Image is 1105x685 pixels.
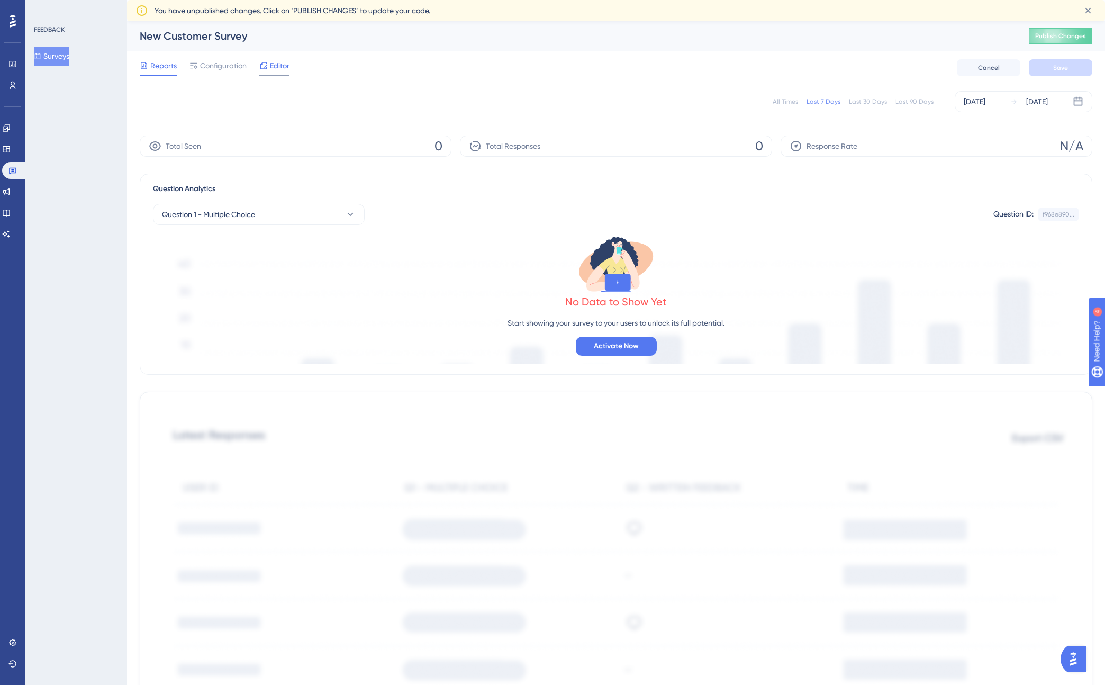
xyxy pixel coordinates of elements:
span: Need Help? [25,3,66,15]
div: [DATE] [964,95,985,108]
span: Save [1053,64,1068,72]
div: f968e890... [1043,210,1074,219]
span: You have unpublished changes. Click on ‘PUBLISH CHANGES’ to update your code. [155,4,430,17]
div: 4 [74,5,77,14]
div: [DATE] [1026,95,1048,108]
button: Question 1 - Multiple Choice [153,204,365,225]
button: Publish Changes [1029,28,1092,44]
button: Cancel [957,59,1020,76]
span: Cancel [978,64,1000,72]
iframe: UserGuiding AI Assistant Launcher [1061,643,1092,675]
div: Question ID: [993,208,1034,221]
span: Activate Now [594,340,639,353]
p: Start showing your survey to your users to unlock its full potential. [508,317,724,329]
button: Save [1029,59,1092,76]
div: No Data to Show Yet [565,294,667,309]
span: Total Responses [486,140,540,152]
span: Response Rate [807,140,857,152]
span: 0 [755,138,763,155]
span: Configuration [200,59,247,72]
div: FEEDBACK [34,25,65,34]
span: Question 1 - Multiple Choice [162,208,255,221]
span: Editor [270,59,289,72]
span: Total Seen [166,140,201,152]
button: Surveys [34,47,69,66]
div: Last 30 Days [849,97,887,106]
button: Activate Now [576,337,657,356]
span: 0 [434,138,442,155]
span: Reports [150,59,177,72]
div: All Times [773,97,798,106]
span: N/A [1060,138,1083,155]
span: Publish Changes [1035,32,1086,40]
div: New Customer Survey [140,29,1002,43]
div: Last 90 Days [895,97,934,106]
div: Last 7 Days [807,97,840,106]
span: Question Analytics [153,183,215,195]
